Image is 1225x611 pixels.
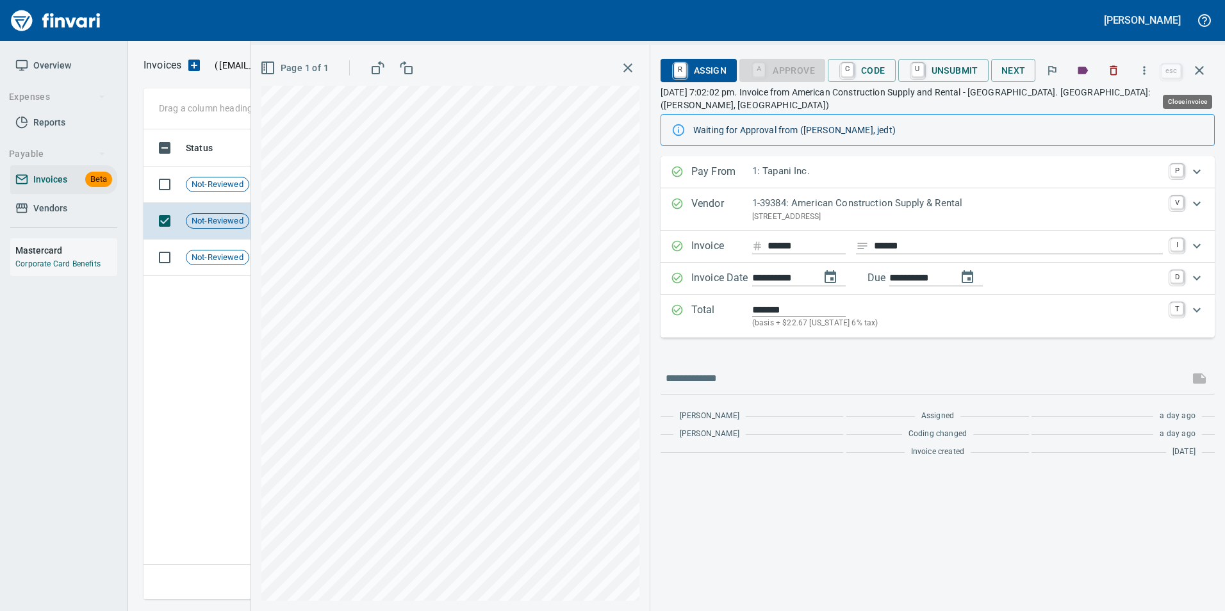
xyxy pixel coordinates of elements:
[691,238,752,255] p: Invoice
[752,196,1163,211] p: 1-39384: American Construction Supply & Rental
[691,302,752,330] p: Total
[186,179,249,191] span: Not-Reviewed
[9,146,106,162] span: Payable
[10,165,117,194] a: InvoicesBeta
[9,89,106,105] span: Expenses
[921,410,954,423] span: Assigned
[144,58,181,73] p: Invoices
[828,59,896,82] button: CCode
[263,60,329,76] span: Page 1 of 1
[1162,64,1181,78] a: esc
[680,410,739,423] span: [PERSON_NAME]
[1001,63,1026,79] span: Next
[186,140,229,156] span: Status
[661,295,1215,338] div: Expand
[841,63,853,77] a: C
[15,259,101,268] a: Corporate Card Benefits
[218,59,365,72] span: [EMAIL_ADDRESS][DOMAIN_NAME]
[691,270,752,287] p: Invoice Date
[867,270,928,286] p: Due
[661,59,737,82] button: RAssign
[15,243,117,257] h6: Mastercard
[908,60,978,81] span: Unsubmit
[752,317,1163,330] p: (basis + $22.67 [US_STATE] 6% tax)
[186,140,213,156] span: Status
[815,262,846,293] button: change date
[10,108,117,137] a: Reports
[952,262,983,293] button: change due date
[1171,164,1183,177] a: P
[33,58,71,74] span: Overview
[671,60,727,81] span: Assign
[661,231,1215,263] div: Expand
[661,156,1215,188] div: Expand
[181,58,207,73] button: Upload an Invoice
[4,85,111,109] button: Expenses
[674,63,686,77] a: R
[691,164,752,181] p: Pay From
[908,428,967,441] span: Coding changed
[1069,56,1097,85] button: Labels
[752,164,1163,179] p: 1: Tapani Inc.
[752,211,1163,224] p: [STREET_ADDRESS]
[33,115,65,131] span: Reports
[1172,446,1196,459] span: [DATE]
[33,172,67,188] span: Invoices
[1171,196,1183,209] a: V
[1099,56,1128,85] button: Discard
[661,86,1215,111] p: [DATE] 7:02:02 pm. Invoice from American Construction Supply and Rental - [GEOGRAPHIC_DATA]. [GEO...
[1130,56,1158,85] button: More
[85,172,112,187] span: Beta
[1160,410,1196,423] span: a day ago
[1171,238,1183,251] a: I
[8,5,104,36] img: Finvari
[159,102,347,115] p: Drag a column heading here to group the table
[1104,13,1181,27] h5: [PERSON_NAME]
[856,240,869,252] svg: Invoice description
[186,215,249,227] span: Not-Reviewed
[693,118,1204,142] div: Waiting for Approval from ([PERSON_NAME], jedt)
[1101,10,1184,30] button: [PERSON_NAME]
[10,51,117,80] a: Overview
[898,59,989,82] button: UUnsubmit
[4,142,111,166] button: Payable
[991,59,1036,83] button: Next
[680,428,739,441] span: [PERSON_NAME]
[1038,56,1066,85] button: Flag
[144,58,181,73] nav: breadcrumb
[838,60,885,81] span: Code
[186,252,249,264] span: Not-Reviewed
[911,446,965,459] span: Invoice created
[661,188,1215,231] div: Expand
[1184,363,1215,394] span: This records your message into the invoice and notifies anyone mentioned
[258,56,334,80] button: Page 1 of 1
[739,63,825,74] div: Coding Required
[691,196,752,223] p: Vendor
[752,238,762,254] svg: Invoice number
[33,200,67,216] span: Vendors
[10,194,117,223] a: Vendors
[661,263,1215,295] div: Expand
[912,63,924,77] a: U
[1171,270,1183,283] a: D
[207,59,369,72] p: ( )
[1171,302,1183,315] a: T
[1160,428,1196,441] span: a day ago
